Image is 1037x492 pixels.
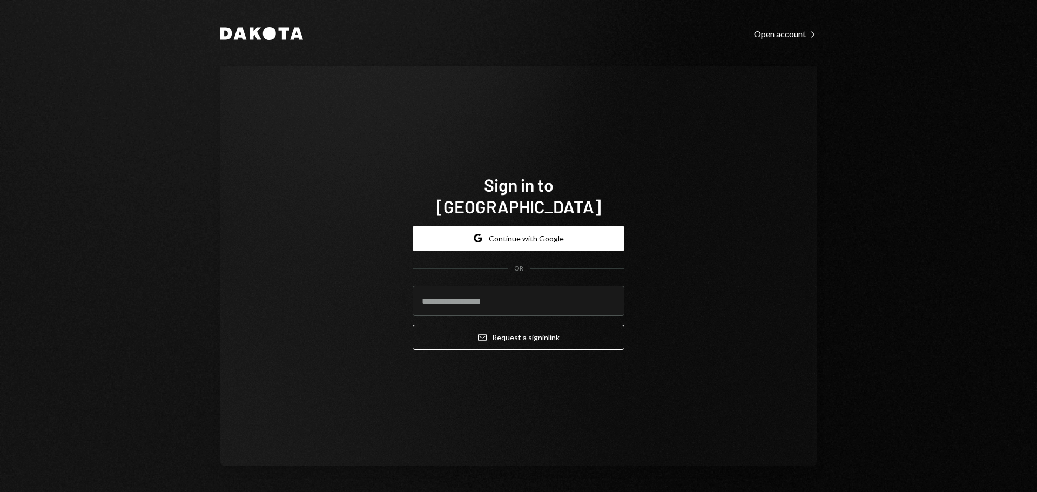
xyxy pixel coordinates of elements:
[413,325,624,350] button: Request a signinlink
[514,264,523,273] div: OR
[754,28,817,39] a: Open account
[754,29,817,39] div: Open account
[413,174,624,217] h1: Sign in to [GEOGRAPHIC_DATA]
[413,226,624,251] button: Continue with Google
